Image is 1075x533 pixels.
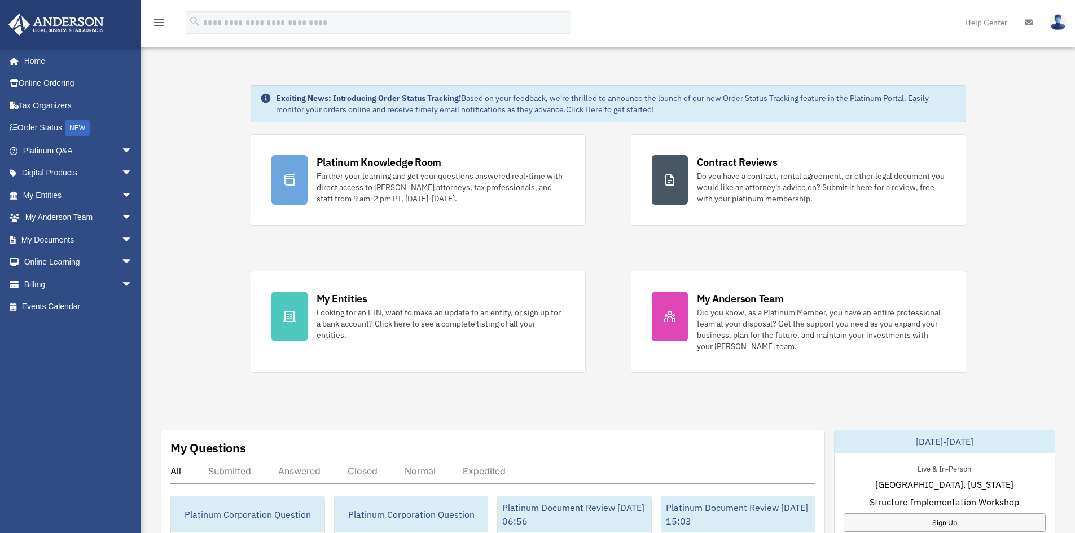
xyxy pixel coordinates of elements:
[335,496,488,532] div: Platinum Corporation Question
[844,513,1046,532] a: Sign Up
[251,271,586,373] a: My Entities Looking for an EIN, want to make an update to an entity, or sign up for a bank accoun...
[697,170,945,204] div: Do you have a contract, rental agreement, or other legal document you would like an attorney's ad...
[348,465,378,477] div: Closed
[909,462,980,474] div: Live & In-Person
[317,307,565,341] div: Looking for an EIN, want to make an update to an entity, or sign up for a bank account? Click her...
[65,120,90,136] div: NEW
[498,496,651,532] div: Platinum Document Review [DATE] 06:56
[697,307,945,352] div: Did you know, as a Platinum Member, you have an entire professional team at your disposal? Get th...
[121,139,144,162] span: arrow_drop_down
[5,14,107,36] img: Anderson Advisors Platinum Portal
[171,496,324,532] div: Platinum Corporation Question
[121,184,144,207] span: arrow_drop_down
[152,16,166,29] i: menu
[8,273,150,296] a: Billingarrow_drop_down
[8,50,144,72] a: Home
[8,162,150,184] a: Digital Productsarrow_drop_down
[566,104,654,114] a: Click Here to get started!
[875,478,1013,491] span: [GEOGRAPHIC_DATA], [US_STATE]
[317,155,442,169] div: Platinum Knowledge Room
[8,72,150,95] a: Online Ordering
[631,271,966,373] a: My Anderson Team Did you know, as a Platinum Member, you have an entire professional team at your...
[8,206,150,229] a: My Anderson Teamarrow_drop_down
[8,228,150,251] a: My Documentsarrow_drop_down
[661,496,815,532] div: Platinum Document Review [DATE] 15:03
[317,292,367,306] div: My Entities
[317,170,565,204] div: Further your learning and get your questions answered real-time with direct access to [PERSON_NAM...
[170,439,246,456] div: My Questions
[121,251,144,274] span: arrow_drop_down
[8,251,150,274] a: Online Learningarrow_drop_down
[697,155,778,169] div: Contract Reviews
[8,139,150,162] a: Platinum Q&Aarrow_drop_down
[697,292,784,306] div: My Anderson Team
[1050,14,1067,30] img: User Pic
[121,228,144,252] span: arrow_drop_down
[276,92,956,115] div: Based on your feedback, we're thrilled to announce the launch of our new Order Status Tracking fe...
[8,94,150,117] a: Tax Organizers
[170,465,181,477] div: All
[870,495,1019,509] span: Structure Implementation Workshop
[631,134,966,226] a: Contract Reviews Do you have a contract, rental agreement, or other legal document you would like...
[121,162,144,185] span: arrow_drop_down
[8,117,150,140] a: Order StatusNEW
[251,134,586,226] a: Platinum Knowledge Room Further your learning and get your questions answered real-time with dire...
[8,296,150,318] a: Events Calendar
[835,430,1055,453] div: [DATE]-[DATE]
[405,465,436,477] div: Normal
[276,93,461,103] strong: Exciting News: Introducing Order Status Tracking!
[208,465,251,477] div: Submitted
[188,15,201,28] i: search
[121,273,144,296] span: arrow_drop_down
[463,465,506,477] div: Expedited
[121,206,144,230] span: arrow_drop_down
[8,184,150,206] a: My Entitiesarrow_drop_down
[278,465,321,477] div: Answered
[152,20,166,29] a: menu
